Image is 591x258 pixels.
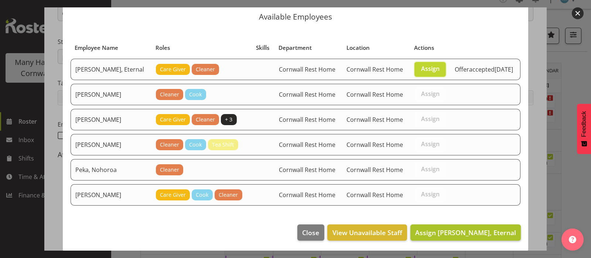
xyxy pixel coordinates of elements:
[160,166,179,174] span: Cleaner
[279,166,335,174] span: Cornwall Rest Home
[346,44,370,52] span: Location
[455,65,516,74] div: Offer [DATE]
[160,191,186,199] span: Care Giver
[421,140,440,148] span: Assign
[279,90,335,99] span: Cornwall Rest Home
[421,115,440,123] span: Assign
[410,224,521,241] button: Assign [PERSON_NAME], Eternal
[297,224,324,241] button: Close
[346,65,403,73] span: Cornwall Rest Home
[71,84,151,105] td: [PERSON_NAME]
[279,191,335,199] span: Cornwall Rest Home
[196,191,209,199] span: Cook
[160,65,186,73] span: Care Giver
[279,116,335,124] span: Cornwall Rest Home
[156,44,170,52] span: Roles
[71,184,151,206] td: [PERSON_NAME]
[196,65,215,73] span: Cleaner
[160,141,179,149] span: Cleaner
[327,224,407,241] button: View Unavailable Staff
[569,236,576,243] img: help-xxl-2.png
[279,141,335,149] span: Cornwall Rest Home
[160,116,186,124] span: Care Giver
[469,65,495,73] span: accepted
[160,90,179,99] span: Cleaner
[332,228,402,237] span: View Unavailable Staff
[421,190,440,198] span: Assign
[581,111,587,137] span: Feedback
[225,116,232,124] span: + 3
[219,191,238,199] span: Cleaner
[346,90,403,99] span: Cornwall Rest Home
[346,141,403,149] span: Cornwall Rest Home
[75,44,118,52] span: Employee Name
[189,141,202,149] span: Cook
[346,191,403,199] span: Cornwall Rest Home
[346,116,403,124] span: Cornwall Rest Home
[421,65,440,72] span: Assign
[415,228,516,237] span: Assign [PERSON_NAME], Eternal
[70,13,521,21] p: Available Employees
[421,90,440,97] span: Assign
[71,134,151,155] td: [PERSON_NAME]
[71,109,151,130] td: [PERSON_NAME]
[414,44,434,52] span: Actions
[577,104,591,154] button: Feedback - Show survey
[71,159,151,180] td: Peka, Nohoroa
[421,165,440,173] span: Assign
[256,44,269,52] span: Skills
[196,116,215,124] span: Cleaner
[189,90,202,99] span: Cook
[279,44,312,52] span: Department
[346,166,403,174] span: Cornwall Rest Home
[71,59,151,80] td: [PERSON_NAME], Eternal
[302,228,319,237] span: Close
[212,141,234,149] span: Tea Shift
[279,65,335,73] span: Cornwall Rest Home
